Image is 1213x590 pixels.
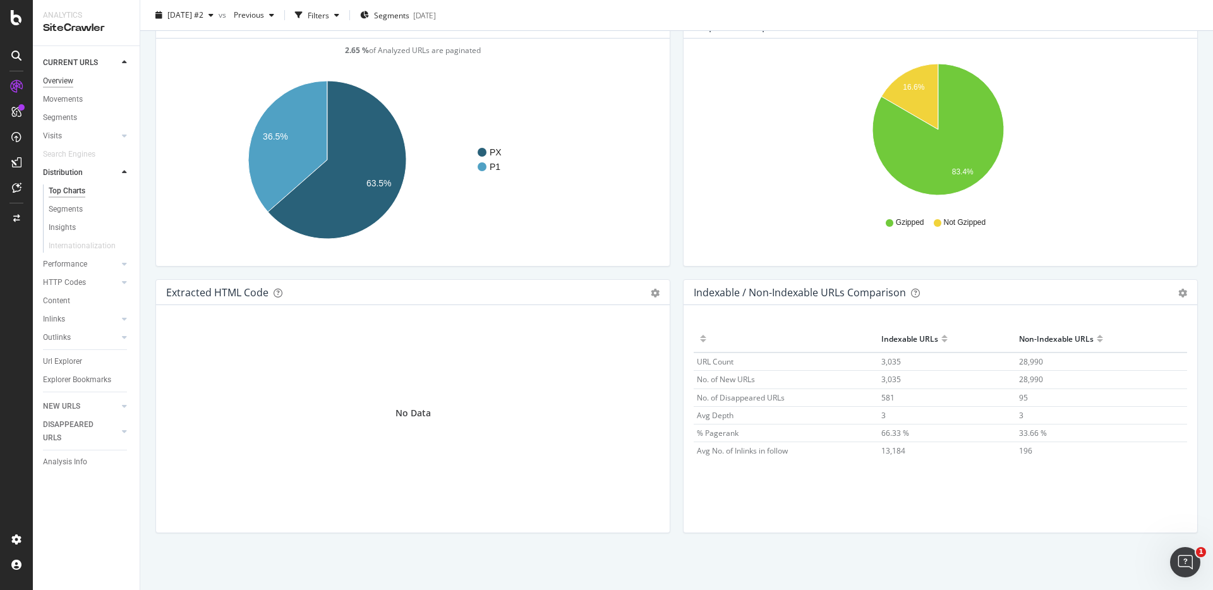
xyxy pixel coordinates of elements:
text: 83.4% [952,168,974,177]
a: Internationalization [49,239,128,253]
a: Distribution [43,166,118,179]
div: Internationalization [49,239,116,253]
svg: A chart. [694,59,1183,205]
div: Indexable URLs [881,328,938,349]
div: Segments [43,111,77,124]
div: No Data [395,407,431,419]
a: CURRENT URLS [43,56,118,69]
span: URL Count [697,356,733,367]
div: gear [1178,289,1187,298]
a: DISAPPEARED URLS [43,418,118,445]
a: NEW URLS [43,400,118,413]
div: Performance [43,258,87,271]
text: 36.5% [263,131,288,141]
div: Overview [43,75,73,88]
div: CURRENT URLS [43,56,98,69]
a: Segments [49,203,131,216]
span: vs [219,9,229,20]
span: Avg Depth [697,410,733,421]
text: P1 [490,162,500,172]
span: 66.33 % [881,428,909,438]
span: Not Gzipped [944,217,986,228]
div: Content [43,294,70,308]
div: DISAPPEARED URLS [43,418,107,445]
text: 16.6% [903,83,924,92]
span: Avg No. of Inlinks in follow [697,445,788,456]
div: Explorer Bookmarks [43,373,111,387]
div: SiteCrawler [43,21,130,35]
span: 581 [881,392,895,403]
div: Extracted HTML Code [166,286,269,299]
a: Insights [49,221,131,234]
div: Inlinks [43,313,65,326]
span: 3 [881,410,886,421]
a: Performance [43,258,118,271]
span: Segments [374,9,409,20]
button: Previous [229,5,279,25]
button: [DATE] #2 [150,5,219,25]
span: 3,035 [881,356,901,367]
button: Segments[DATE] [355,5,441,25]
a: Analysis Info [43,455,131,469]
button: Filters [290,5,344,25]
span: 3,035 [881,374,901,385]
span: No. of Disappeared URLs [697,392,785,403]
div: Visits [43,129,62,143]
span: 1 [1196,547,1206,557]
div: Url Explorer [43,355,82,368]
strong: 2.65 % [345,45,369,56]
div: Insights [49,221,76,234]
span: 28,990 [1019,356,1043,367]
div: Non-Indexable URLs [1019,328,1094,349]
a: Top Charts [49,184,131,198]
span: 13,184 [881,445,905,456]
a: Overview [43,75,131,88]
a: Visits [43,129,118,143]
div: Search Engines [43,148,95,161]
span: 3 [1019,410,1023,421]
a: Outlinks [43,331,118,344]
a: Search Engines [43,148,108,161]
span: 33.66 % [1019,428,1047,438]
span: 2025 Aug. 25th #2 [167,9,203,20]
div: NEW URLS [43,400,80,413]
span: 95 [1019,392,1028,403]
div: Filters [308,9,329,20]
a: HTTP Codes [43,276,118,289]
span: of Analyzed URLs are paginated [345,45,481,56]
div: Segments [49,203,83,216]
div: Analysis Info [43,455,87,469]
div: Movements [43,93,83,106]
span: 28,990 [1019,374,1043,385]
text: 63.5% [366,178,392,188]
div: gear [651,289,660,298]
div: Indexable / Non-Indexable URLs Comparison [694,286,906,299]
div: [DATE] [413,9,436,20]
span: % Pagerank [697,428,739,438]
a: Segments [43,111,131,124]
svg: A chart. [166,59,655,256]
iframe: Intercom live chat [1170,547,1200,577]
a: Inlinks [43,313,118,326]
div: Top Charts [49,184,85,198]
div: Outlinks [43,331,71,344]
span: No. of New URLs [697,374,755,385]
a: Url Explorer [43,355,131,368]
a: Explorer Bookmarks [43,373,131,387]
a: Movements [43,93,131,106]
div: Analytics [43,10,130,21]
text: PX [490,147,502,157]
a: Content [43,294,131,308]
span: 196 [1019,445,1032,456]
span: Gzipped [896,217,924,228]
div: Distribution [43,166,83,179]
span: Previous [229,9,264,20]
div: HTTP Codes [43,276,86,289]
